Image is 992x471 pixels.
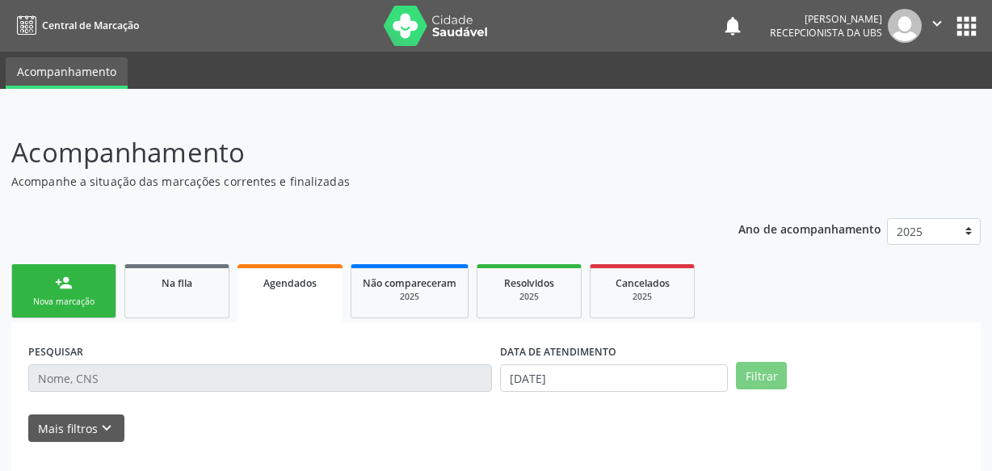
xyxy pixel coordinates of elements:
input: Selecione um intervalo [500,364,728,392]
i:  [928,15,946,32]
button: notifications [721,15,744,37]
i: keyboard_arrow_down [98,419,116,437]
label: DATA DE ATENDIMENTO [500,339,616,364]
button: apps [952,12,981,40]
button:  [922,9,952,43]
p: Ano de acompanhamento [738,218,881,238]
img: img [888,9,922,43]
div: Nova marcação [23,296,104,308]
span: Recepcionista da UBS [770,26,882,40]
a: Central de Marcação [11,12,139,39]
button: Filtrar [736,362,787,389]
div: person_add [55,274,73,292]
div: 2025 [489,291,570,303]
div: 2025 [602,291,683,303]
label: PESQUISAR [28,339,83,364]
input: Nome, CNS [28,364,492,392]
div: [PERSON_NAME] [770,12,882,26]
span: Agendados [263,276,317,290]
div: 2025 [363,291,456,303]
span: Não compareceram [363,276,456,290]
button: Mais filtroskeyboard_arrow_down [28,414,124,443]
a: Acompanhamento [6,57,128,89]
span: Central de Marcação [42,19,139,32]
p: Acompanhamento [11,132,690,173]
span: Cancelados [616,276,670,290]
span: Resolvidos [504,276,554,290]
p: Acompanhe a situação das marcações correntes e finalizadas [11,173,690,190]
span: Na fila [162,276,192,290]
